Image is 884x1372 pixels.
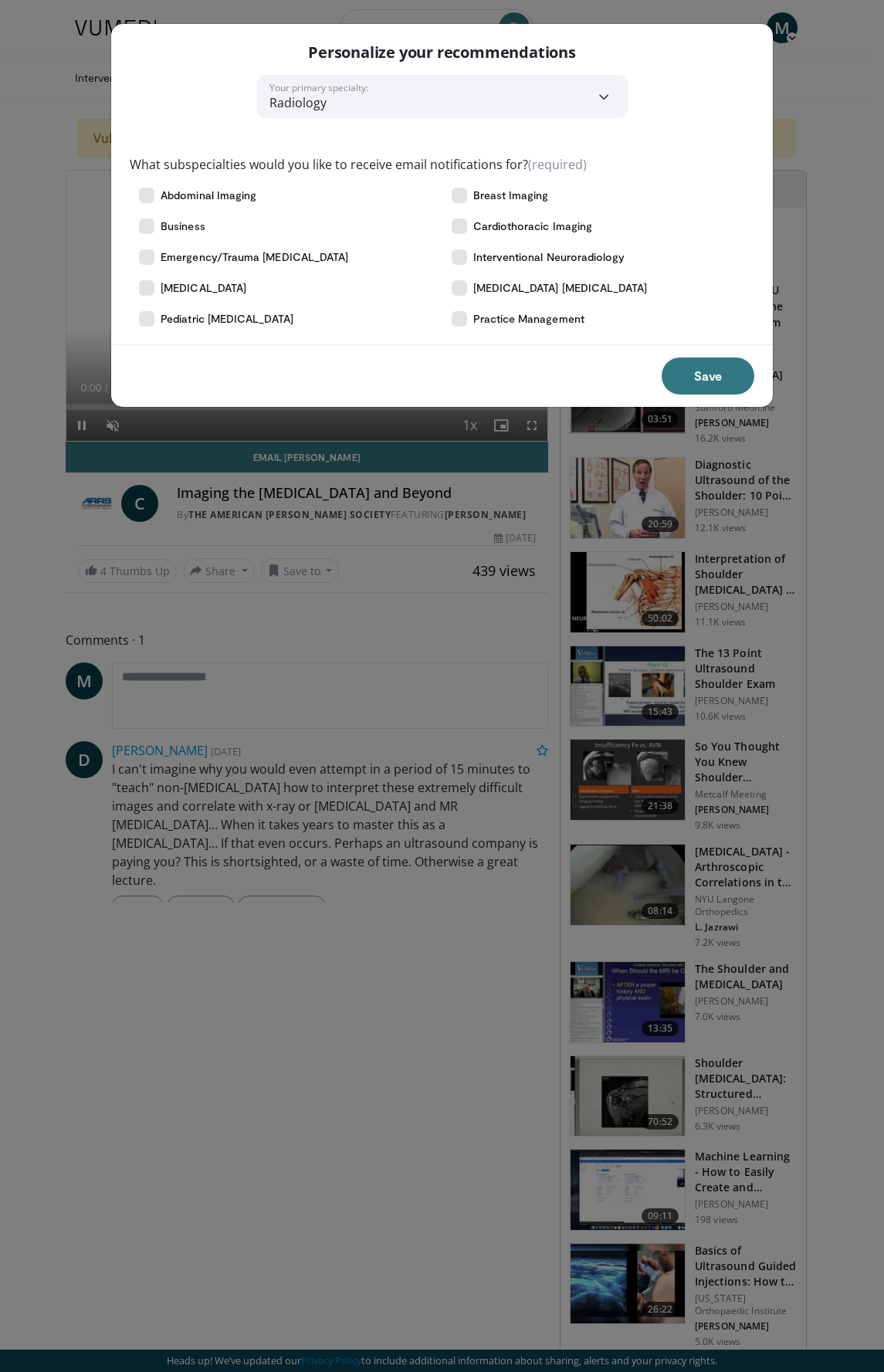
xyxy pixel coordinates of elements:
span: Emergency/Trauma [MEDICAL_DATA] [161,249,348,265]
span: Practice Management [473,311,584,327]
button: Save [662,357,754,395]
span: Breast Imaging [473,188,549,203]
span: [MEDICAL_DATA] [161,280,246,296]
span: Business [161,219,205,234]
span: (required) [528,156,587,173]
span: Interventional Neuroradiology [473,249,625,265]
p: Personalize your recommendations [308,42,576,63]
span: Cardiothoracic Imaging [473,219,593,234]
span: Abdominal Imaging [161,188,256,203]
label: What subspecialties would you like to receive email notifications for? [130,155,587,174]
span: Pediatric [MEDICAL_DATA] [161,311,293,327]
span: [MEDICAL_DATA] [MEDICAL_DATA] [473,280,648,296]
